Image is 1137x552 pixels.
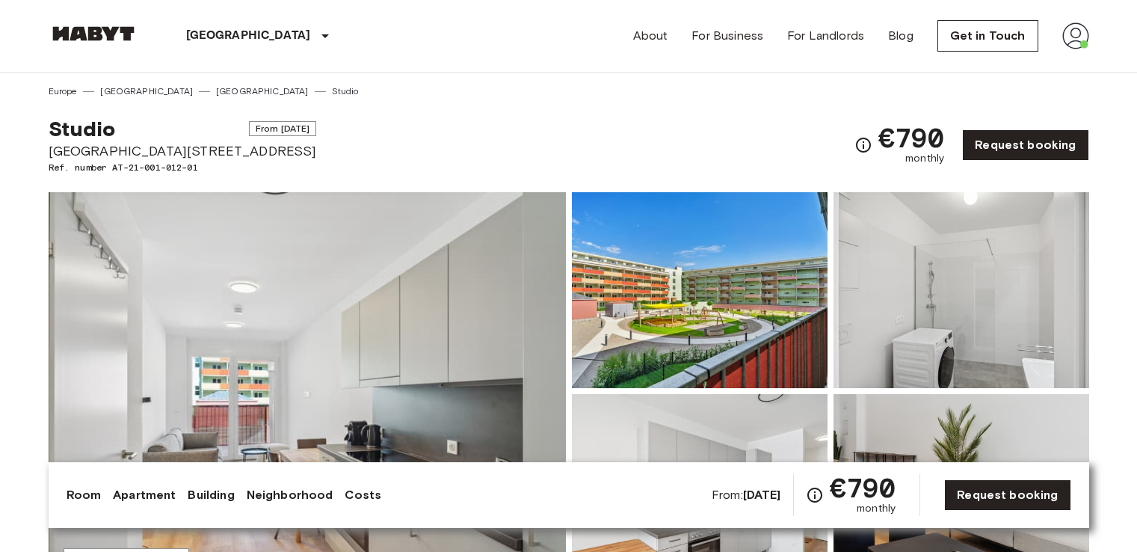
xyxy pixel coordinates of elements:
img: avatar [1062,22,1089,49]
img: Picture of unit AT-21-001-012-01 [834,192,1089,388]
a: Blog [888,27,913,45]
b: [DATE] [743,488,781,502]
a: For Landlords [787,27,864,45]
svg: Check cost overview for full price breakdown. Please note that discounts apply to new joiners onl... [854,136,872,154]
span: Studio [49,116,116,141]
span: monthly [857,501,896,516]
a: Europe [49,85,78,98]
svg: Check cost overview for full price breakdown. Please note that discounts apply to new joiners onl... [806,486,824,504]
a: Studio [332,85,359,98]
span: €790 [830,474,896,501]
a: Request booking [962,129,1088,161]
span: Ref. number AT-21-001-012-01 [49,161,317,174]
a: Get in Touch [937,20,1038,52]
a: [GEOGRAPHIC_DATA] [216,85,309,98]
span: monthly [905,151,944,166]
span: From [DATE] [249,121,317,136]
a: Request booking [944,479,1070,511]
img: Habyt [49,26,138,41]
a: [GEOGRAPHIC_DATA] [100,85,193,98]
a: Apartment [113,486,176,504]
span: [GEOGRAPHIC_DATA][STREET_ADDRESS] [49,141,317,161]
span: €790 [878,124,945,151]
a: Costs [345,486,381,504]
img: Picture of unit AT-21-001-012-01 [572,192,828,388]
a: About [633,27,668,45]
p: [GEOGRAPHIC_DATA] [186,27,311,45]
span: From: [712,487,781,503]
a: Room [67,486,102,504]
a: For Business [691,27,763,45]
a: Neighborhood [247,486,333,504]
a: Building [188,486,234,504]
